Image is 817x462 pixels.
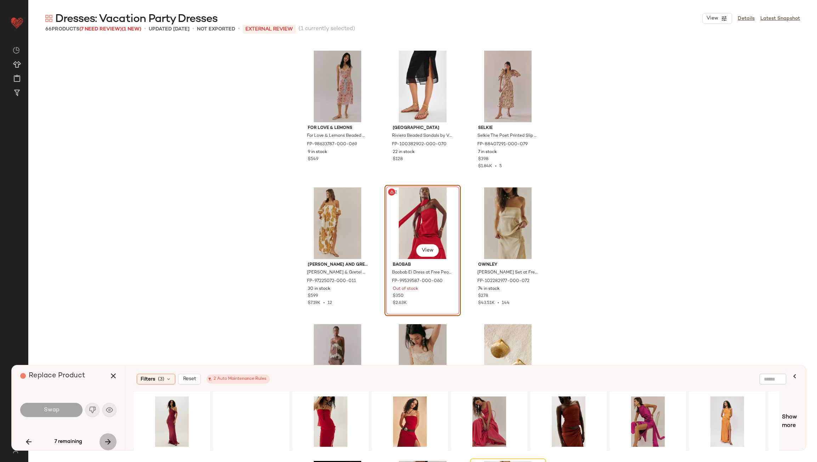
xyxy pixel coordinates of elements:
span: Dresses: Vacation Party Dresses [55,12,217,26]
span: For Love & Lemons Beaded Handkerchief Midi Dress at Free People in Red, Size: US 6 [307,133,367,139]
span: 30 in stock [308,286,330,292]
img: 98633787_069_a [302,51,373,122]
img: 100876903_080_a [692,396,763,447]
span: FP-102282977-000-072 [477,278,529,284]
span: FP-99539587-000-060 [392,278,443,284]
span: Filters [141,376,155,383]
img: 100767219_028_a [533,396,604,447]
span: $1.84K [478,164,492,169]
div: 2 Auto Maintenance Rules [210,376,266,382]
span: (3) [158,376,164,383]
span: Riviera Beaded Sandals by Vicenza at Free People in Gold, Size: US 8 [392,133,452,139]
span: Reset [183,376,196,382]
span: 7 in stock [478,149,497,156]
span: View [421,248,433,253]
span: $278 [478,293,488,299]
img: 100763804_070_b [472,324,544,396]
img: 95511150_020_e [374,396,446,447]
span: FP-88407291-000-079 [477,141,528,148]
span: 74 in stock [478,286,500,292]
span: • [495,301,502,305]
span: FP-100382902-000-070 [392,141,447,148]
img: svg%3e [13,47,20,54]
span: 9 in stock [308,149,327,156]
img: 100878727_020_a [302,324,373,396]
span: 22 in stock [393,149,415,156]
span: $599 [308,293,318,299]
span: Ownley [478,262,538,268]
img: 100382902_070_a [387,51,458,122]
span: For Love & Lemons [308,125,368,131]
img: 99539587_060_a [387,187,458,259]
img: 88407291_079_a [472,51,544,122]
img: 99694622_062_d [136,396,208,447]
button: View [416,244,439,257]
p: Not Exported [197,26,235,33]
img: 97613590_066_a [612,396,683,447]
span: $128 [393,156,403,163]
p: External REVIEW [243,25,296,34]
span: $549 [308,156,318,163]
span: 5 [499,164,502,169]
a: Details [738,15,755,22]
button: Reset [178,374,201,384]
span: 66 [45,27,52,32]
span: [PERSON_NAME] Set at Free People in Yellow, Size: XS [477,270,537,276]
span: 144 [502,301,510,305]
span: Show more [782,413,798,430]
span: #32 [388,189,399,196]
span: [PERSON_NAME] and Gretel [308,262,368,268]
img: svg%3e [45,15,52,22]
div: Products [45,26,141,33]
img: heart_red.DM2ytmEG.svg [10,16,24,30]
img: 97225072_011_a [302,187,373,259]
span: • [320,301,328,305]
img: svg%3e [8,448,22,453]
img: 89450258_065_a [454,396,525,447]
span: View [706,16,718,21]
span: (1 currently selected) [299,25,355,33]
img: 98633167_079_a [387,324,458,396]
span: • [238,25,240,33]
span: $7.19K [308,301,320,305]
span: • [144,25,146,33]
span: FP-98633787-000-069 [307,141,357,148]
img: 102282977_060_a [295,396,366,447]
span: • [192,25,194,33]
span: 12 [328,301,332,305]
span: Replace Product [29,372,85,379]
span: [PERSON_NAME] & Gretel Vetiver Dress by [PERSON_NAME] and [PERSON_NAME] at Free People in [GEOGRA... [307,270,367,276]
span: [GEOGRAPHIC_DATA] [393,125,453,131]
img: 102282977_072_a [472,187,544,259]
a: Latest Snapshot [760,15,800,22]
span: • [492,164,499,169]
span: Selkie [478,125,538,131]
p: updated [DATE] [149,26,189,33]
span: 7 remaining [55,439,82,445]
span: $398 [478,156,488,163]
span: FP-97225072-000-011 [307,278,356,284]
span: Baobab El Dress at Free People in Red, Size: XS [392,270,452,276]
button: View [702,13,732,24]
span: $43.51K [478,301,495,305]
span: Selkie The Poet Printed Slip Dress at Free People, Size: M [477,133,537,139]
span: (7 Need Review) [79,27,122,32]
span: (1 New) [122,27,141,32]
